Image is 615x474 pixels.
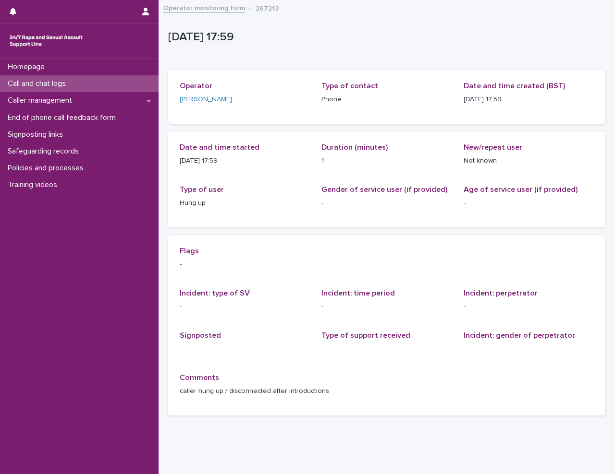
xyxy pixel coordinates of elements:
[180,260,594,270] p: -
[180,374,219,381] span: Comments
[163,2,245,13] a: Operator monitoring form
[180,386,594,396] p: caller hung up / disconnected after introductions
[464,156,594,166] p: Not known
[464,143,522,151] span: New/repeat user
[321,302,452,312] p: -
[464,289,538,297] span: Incident: perpetrator
[180,289,250,297] span: Incident: type of SV
[180,95,232,105] a: [PERSON_NAME]
[180,143,259,151] span: Date and time started
[464,302,594,312] p: -
[321,186,447,193] span: Gender of service user (if provided)
[180,186,224,193] span: Type of user
[180,247,199,255] span: Flags
[321,95,452,105] p: Phone
[321,289,395,297] span: Incident: time period
[321,198,452,208] p: -
[4,113,123,122] p: End of phone call feedback form
[180,82,212,90] span: Operator
[321,332,410,339] span: Type of support received
[4,79,74,88] p: Call and chat logs
[464,82,565,90] span: Date and time created (BST)
[321,344,452,354] p: -
[180,156,310,166] p: [DATE] 17:59
[4,147,86,156] p: Safeguarding records
[464,95,594,105] p: [DATE] 17:59
[321,156,452,166] p: 1
[8,31,85,50] img: rhQMoQhaT3yELyF149Cw
[321,143,388,151] span: Duration (minutes)
[180,332,221,339] span: Signposted
[321,82,378,90] span: Type of contact
[464,344,594,354] p: -
[4,164,91,173] p: Policies and processes
[180,302,310,312] p: -
[464,186,578,193] span: Age of service user (if provided)
[4,96,80,105] p: Caller management
[4,130,71,139] p: Signposting links
[180,344,310,354] p: -
[256,2,279,13] p: 267213
[4,62,52,71] p: Homepage
[464,332,575,339] span: Incident: gender of perpetrator
[180,198,310,208] p: Hung up
[168,30,602,44] p: [DATE] 17:59
[464,198,594,208] p: -
[4,180,65,190] p: Training videos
